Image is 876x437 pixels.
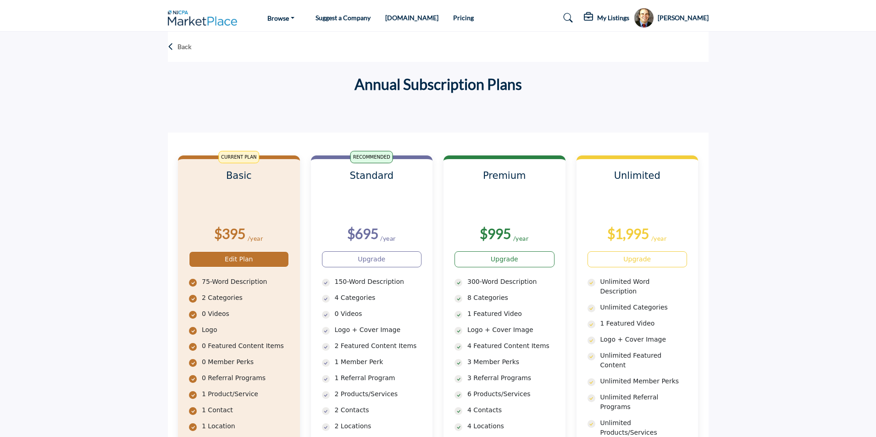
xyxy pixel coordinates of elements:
p: Unlimited Word Description [600,277,687,296]
p: 300-Word Description [467,277,554,287]
p: Logo [202,325,289,335]
p: 0 Member Perks [202,357,289,367]
a: Search [554,11,579,25]
a: [DOMAIN_NAME] [385,14,438,22]
p: 4 Categories [335,293,422,303]
p: Unlimited Featured Content [600,351,687,370]
span: RECOMMENDED [350,151,393,163]
p: 2 Featured Content Items [335,341,422,351]
p: 4 Locations [467,421,554,431]
p: 3 Member Perks [467,357,554,367]
p: 6 Products/Services [467,389,554,399]
b: $395 [214,225,245,242]
a: Edit Plan [189,251,289,267]
h5: My Listings [597,14,629,22]
p: Unlimited Categories [600,303,687,312]
p: 1 Member Perk [335,357,422,367]
a: Upgrade [322,251,422,267]
h5: [PERSON_NAME] [658,13,709,22]
span: CURRENT PLAN [218,151,259,163]
a: Browse [261,11,301,24]
p: Logo + Cover Image [600,335,687,344]
p: Logo + Cover Image [467,325,554,335]
p: 75-Word Description [202,277,289,287]
p: 150-Word Description [335,277,422,287]
sub: /year [513,234,529,242]
p: 0 Videos [335,309,422,319]
h3: Basic [189,170,289,193]
b: $695 [347,225,378,242]
sub: /year [651,234,667,242]
p: Back [177,42,191,51]
img: Site Logo [168,11,242,26]
h3: Unlimited [588,170,687,193]
a: Pricing [453,14,474,22]
div: My Listings [584,12,629,23]
p: 1 Featured Video [600,319,687,328]
p: 3 Referral Programs [467,373,554,383]
h3: Premium [455,170,554,193]
p: 8 Categories [467,293,554,303]
p: 0 Featured Content Items [202,341,289,351]
p: 1 Product/Service [202,389,289,399]
p: Logo + Cover Image [335,325,422,335]
p: 2 Locations [335,421,422,431]
p: 2 Categories [202,293,289,303]
p: 1 Referral Program [335,373,422,383]
p: Unlimited Member Perks [600,376,687,386]
b: $1,995 [607,225,649,242]
a: Upgrade [455,251,554,267]
p: 1 Location [202,421,289,431]
p: Unlimited Referral Programs [600,393,687,412]
b: $995 [480,225,511,242]
p: 4 Contacts [467,405,554,415]
a: Upgrade [588,251,687,267]
h2: Annual Subscription Plans [355,73,522,95]
p: 2 Contacts [335,405,422,415]
button: Show hide supplier dropdown [634,8,654,28]
sub: /year [380,234,396,242]
p: 4 Featured Content Items [467,341,554,351]
p: 0 Videos [202,309,289,319]
h3: Standard [322,170,422,193]
a: Suggest a Company [316,14,371,22]
sub: /year [248,234,264,242]
p: 2 Products/Services [335,389,422,399]
p: 1 Featured Video [467,309,554,319]
p: 1 Contact [202,405,289,415]
p: 0 Referral Programs [202,373,289,383]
